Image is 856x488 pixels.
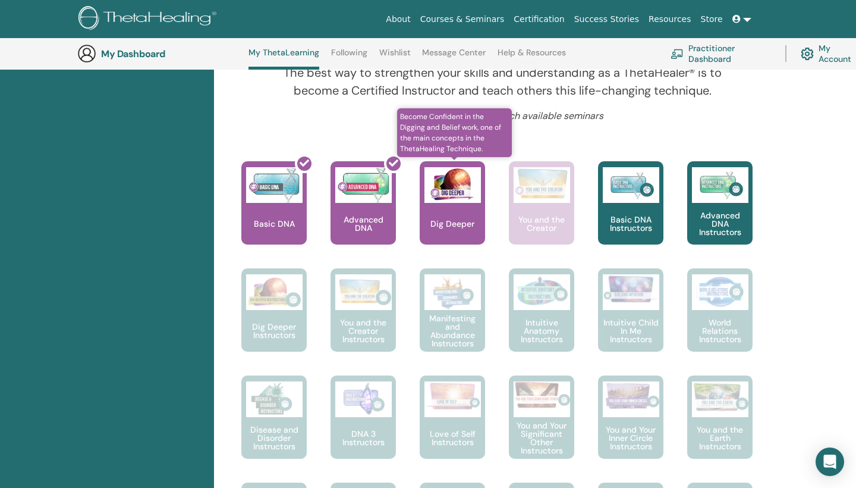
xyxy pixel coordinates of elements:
[509,161,574,268] a: You and the Creator You and the Creator
[422,48,486,67] a: Message Center
[424,381,481,411] img: Love of Self Instructors
[696,8,728,30] a: Store
[509,318,574,343] p: Intuitive Anatomy Instructors
[331,215,396,232] p: Advanced DNA
[671,49,684,58] img: chalkboard-teacher.svg
[248,48,319,70] a: My ThetaLearning
[692,167,748,203] img: Advanced DNA Instructors
[282,109,725,123] p: Click on a course to search available seminars
[598,268,663,376] a: Intuitive Child In Me Instructors Intuitive Child In Me Instructors
[598,426,663,451] p: You and Your Inner Circle Instructors
[246,274,303,310] img: Dig Deeper Instructors
[687,268,753,376] a: World Relations Instructors World Relations Instructors
[335,274,392,310] img: You and the Creator Instructors
[379,48,411,67] a: Wishlist
[598,376,663,483] a: You and Your Inner Circle Instructors You and Your Inner Circle Instructors
[424,167,481,203] img: Dig Deeper
[420,376,485,483] a: Love of Self Instructors Love of Self Instructors
[331,161,396,268] a: Advanced DNA Advanced DNA
[603,381,659,410] img: You and Your Inner Circle Instructors
[241,268,307,376] a: Dig Deeper Instructors Dig Deeper Instructors
[78,6,221,33] img: logo.png
[331,318,396,343] p: You and the Creator Instructors
[77,44,96,63] img: generic-user-icon.jpg
[603,274,659,304] img: Intuitive Child In Me Instructors
[671,40,771,67] a: Practitioner Dashboard
[692,381,748,412] img: You and the Earth Instructors
[816,448,844,476] div: Open Intercom Messenger
[331,430,396,446] p: DNA 3 Instructors
[424,274,481,310] img: Manifesting and Abundance Instructors
[246,381,303,417] img: Disease and Disorder Instructors
[644,8,696,30] a: Resources
[509,215,574,232] p: You and the Creator
[598,161,663,268] a: Basic DNA Instructors Basic DNA Instructors
[598,318,663,343] p: Intuitive Child In Me Instructors
[509,268,574,376] a: Intuitive Anatomy Instructors Intuitive Anatomy Instructors
[420,161,485,268] a: Become Confident in the Digging and Belief work, one of the main concepts in the ThetaHealing Tec...
[509,376,574,483] a: You and Your Significant Other Instructors You and Your Significant Other Instructors
[426,220,479,228] p: Dig Deeper
[598,215,663,232] p: Basic DNA Instructors
[331,268,396,376] a: You and the Creator Instructors You and the Creator Instructors
[687,161,753,268] a: Advanced DNA Instructors Advanced DNA Instructors
[509,421,574,455] p: You and Your Significant Other Instructors
[246,167,303,203] img: Basic DNA
[687,318,753,343] p: World Relations Instructors
[420,314,485,348] p: Manifesting and Abundance Instructors
[335,167,392,203] img: Advanced DNA
[331,376,396,483] a: DNA 3 Instructors DNA 3 Instructors
[569,8,644,30] a: Success Stories
[687,376,753,483] a: You and the Earth Instructors You and the Earth Instructors
[514,167,570,200] img: You and the Creator
[687,426,753,451] p: You and the Earth Instructors
[241,161,307,268] a: Basic DNA Basic DNA
[692,274,748,310] img: World Relations Instructors
[335,381,392,417] img: DNA 3 Instructors
[801,45,814,63] img: cog.svg
[509,8,569,30] a: Certification
[282,64,725,99] p: The best way to strengthen your skills and understanding as a ThetaHealer® is to become a Certifi...
[331,48,367,67] a: Following
[381,8,415,30] a: About
[420,268,485,376] a: Manifesting and Abundance Instructors Manifesting and Abundance Instructors
[687,211,753,236] p: Advanced DNA Instructors
[101,48,220,60] h3: My Dashboard
[420,430,485,446] p: Love of Self Instructors
[241,426,307,451] p: Disease and Disorder Instructors
[514,274,570,310] img: Intuitive Anatomy Instructors
[514,381,570,408] img: You and Your Significant Other Instructors
[498,48,566,67] a: Help & Resources
[397,108,512,157] span: Become Confident in the Digging and Belief work, one of the main concepts in the ThetaHealing Tec...
[241,376,307,483] a: Disease and Disorder Instructors Disease and Disorder Instructors
[241,323,307,339] p: Dig Deeper Instructors
[603,167,659,203] img: Basic DNA Instructors
[416,8,509,30] a: Courses & Seminars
